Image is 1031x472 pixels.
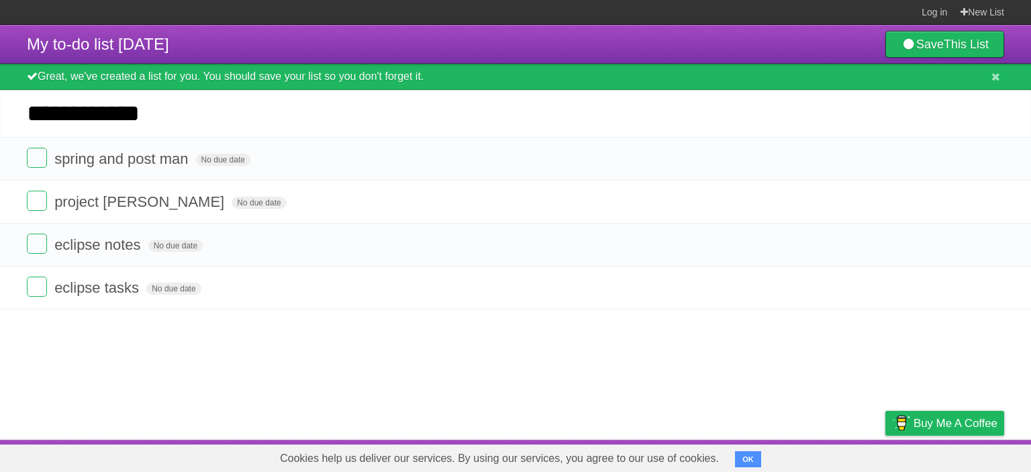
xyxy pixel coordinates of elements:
a: Terms [822,443,852,469]
label: Done [27,234,47,254]
a: Suggest a feature [920,443,1004,469]
span: eclipse notes [54,236,144,253]
span: project [PERSON_NAME] [54,193,228,210]
span: No due date [232,197,286,209]
a: Privacy [868,443,903,469]
span: No due date [146,283,201,295]
a: About [707,443,735,469]
label: Done [27,148,47,168]
label: Done [27,277,47,297]
button: OK [735,451,761,467]
span: My to-do list [DATE] [27,35,169,53]
label: Done [27,191,47,211]
a: Developers [751,443,805,469]
span: No due date [196,154,250,166]
img: Buy me a coffee [892,412,910,434]
a: Buy me a coffee [885,411,1004,436]
span: Buy me a coffee [914,412,997,435]
span: No due date [148,240,203,252]
span: eclipse tasks [54,279,142,296]
a: SaveThis List [885,31,1004,58]
span: Cookies help us deliver our services. By using our services, you agree to our use of cookies. [266,445,732,472]
span: spring and post man [54,150,191,167]
b: This List [944,38,989,51]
